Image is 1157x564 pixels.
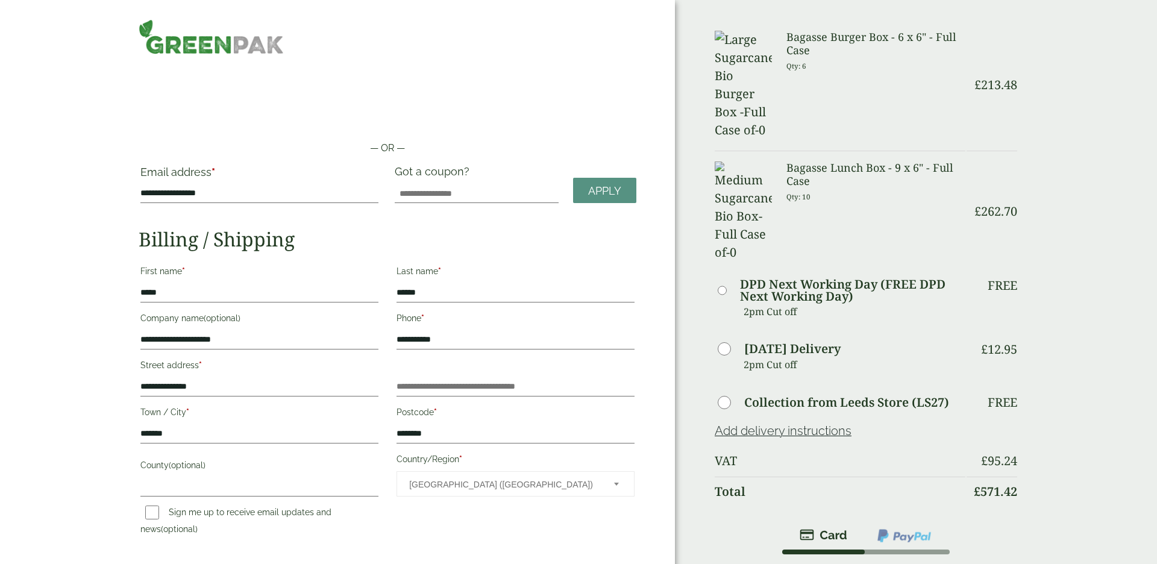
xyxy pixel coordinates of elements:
[740,278,965,302] label: DPD Next Working Day (FREE DPD Next Working Day)
[786,61,806,70] small: Qty: 6
[974,203,981,219] span: £
[744,396,949,409] label: Collection from Leeds Store (LS27)
[139,102,636,127] iframe: Secure payment input frame
[145,506,159,519] input: Sign me up to receive email updates and news(optional)
[395,165,474,184] label: Got a coupon?
[434,407,437,417] abbr: required
[573,178,636,204] a: Apply
[139,19,283,54] img: GreenPak Supplies
[140,457,378,477] label: County
[397,471,635,497] span: Country/Region
[988,278,1017,293] p: Free
[397,310,635,330] label: Phone
[786,192,811,201] small: Qty: 10
[421,313,424,323] abbr: required
[786,31,965,57] h3: Bagasse Burger Box - 6 x 6" - Full Case
[981,341,1017,357] bdi: 12.95
[786,161,965,187] h3: Bagasse Lunch Box - 9 x 6" - Full Case
[140,507,331,537] label: Sign me up to receive email updates and news
[974,483,980,500] span: £
[744,302,965,321] p: 2pm Cut off
[140,167,378,184] label: Email address
[981,453,1017,469] bdi: 95.24
[981,453,988,469] span: £
[715,161,772,262] img: Medium Sugarcane Bio Box-Full Case of-0
[974,77,1017,93] bdi: 213.48
[800,528,847,542] img: stripe.png
[199,360,202,370] abbr: required
[409,472,598,497] span: United Kingdom (UK)
[715,477,965,506] th: Total
[715,31,772,139] img: Large Sugarcane Bio Burger Box -Full Case of-0
[397,451,635,471] label: Country/Region
[397,404,635,424] label: Postcode
[744,356,965,374] p: 2pm Cut off
[744,343,841,355] label: [DATE] Delivery
[186,407,189,417] abbr: required
[981,341,988,357] span: £
[588,184,621,198] span: Apply
[139,228,636,251] h2: Billing / Shipping
[715,446,965,475] th: VAT
[169,460,205,470] span: (optional)
[974,77,981,93] span: £
[140,357,378,377] label: Street address
[139,141,636,155] p: — OR —
[140,310,378,330] label: Company name
[397,263,635,283] label: Last name
[974,203,1017,219] bdi: 262.70
[161,524,198,534] span: (optional)
[204,313,240,323] span: (optional)
[140,404,378,424] label: Town / City
[140,263,378,283] label: First name
[438,266,441,276] abbr: required
[212,166,215,178] abbr: required
[876,528,932,544] img: ppcp-gateway.png
[974,483,1017,500] bdi: 571.42
[459,454,462,464] abbr: required
[988,395,1017,410] p: Free
[715,424,851,438] a: Add delivery instructions
[182,266,185,276] abbr: required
